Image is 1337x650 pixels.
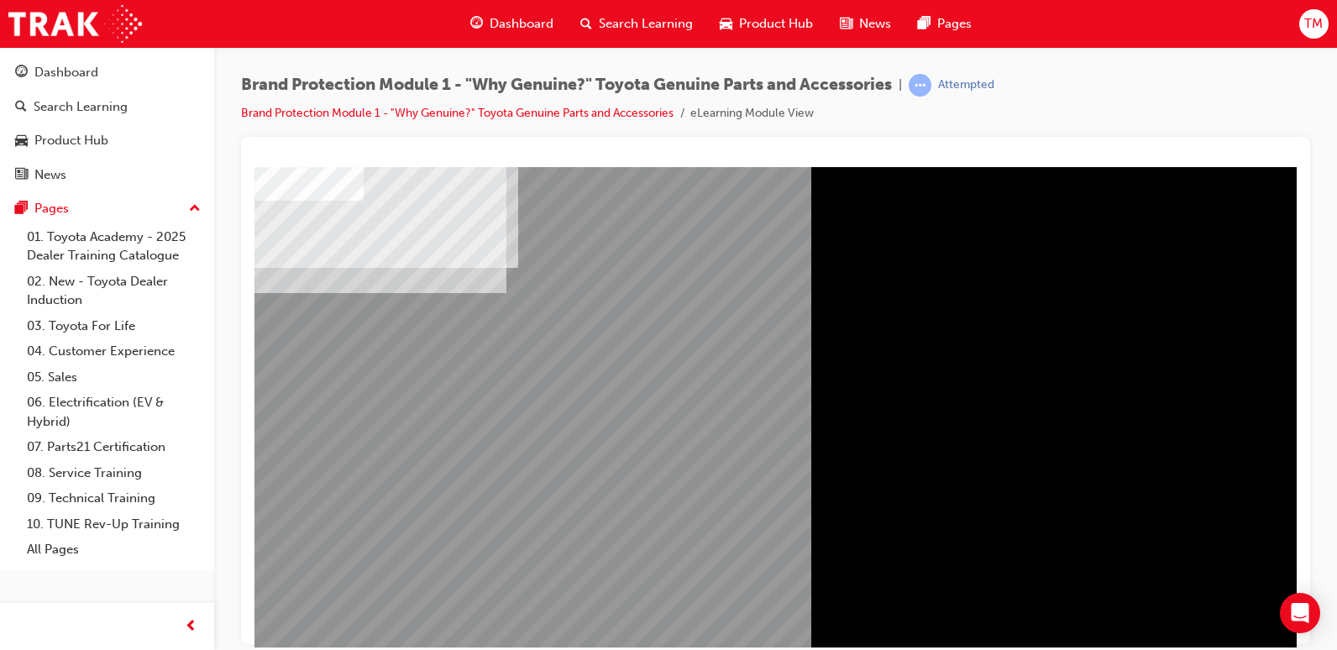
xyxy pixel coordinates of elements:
div: Attempted [938,77,994,93]
span: search-icon [580,13,592,34]
span: news-icon [15,168,28,183]
a: 10. TUNE Rev-Up Training [20,511,207,537]
a: search-iconSearch Learning [567,7,706,41]
div: Dashboard [34,63,98,82]
a: News [7,160,207,191]
a: Brand Protection Module 1 - "Why Genuine?" Toyota Genuine Parts and Accessories [241,106,674,120]
span: Product Hub [739,14,813,34]
span: news-icon [840,13,852,34]
button: DashboardSearch LearningProduct HubNews [7,54,207,193]
button: Pages [7,193,207,224]
span: Search Learning [599,14,693,34]
img: Trak [8,5,142,43]
a: 07. Parts21 Certification [20,434,207,460]
a: 03. Toyota For Life [20,313,207,339]
span: News [859,14,891,34]
a: 04. Customer Experience [20,338,207,364]
span: guage-icon [15,66,28,81]
a: Dashboard [7,57,207,88]
a: 09. Technical Training [20,485,207,511]
a: pages-iconPages [904,7,985,41]
span: learningRecordVerb_ATTEMPT-icon [909,74,931,97]
a: guage-iconDashboard [457,7,567,41]
a: 08. Service Training [20,460,207,486]
button: TM [1299,9,1329,39]
span: Dashboard [490,14,553,34]
div: Product Hub [34,131,108,150]
div: Open Intercom Messenger [1280,593,1320,633]
li: eLearning Module View [690,104,814,123]
a: 01. Toyota Academy - 2025 Dealer Training Catalogue [20,224,207,269]
a: 05. Sales [20,364,207,391]
a: car-iconProduct Hub [706,7,826,41]
span: prev-icon [185,616,197,637]
span: | [899,76,902,95]
span: Brand Protection Module 1 - "Why Genuine?" Toyota Genuine Parts and Accessories [241,76,892,95]
a: Product Hub [7,125,207,156]
span: TM [1304,14,1323,34]
a: Search Learning [7,92,207,123]
span: car-icon [15,134,28,149]
span: Pages [937,14,972,34]
a: 06. Electrification (EV & Hybrid) [20,390,207,434]
a: All Pages [20,537,207,563]
span: search-icon [15,100,27,115]
a: news-iconNews [826,7,904,41]
div: Pages [34,199,69,218]
span: up-icon [189,198,201,220]
div: News [34,165,66,185]
span: car-icon [720,13,732,34]
a: 02. New - Toyota Dealer Induction [20,269,207,313]
span: pages-icon [918,13,931,34]
span: pages-icon [15,202,28,217]
span: guage-icon [470,13,483,34]
div: Search Learning [34,97,128,117]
